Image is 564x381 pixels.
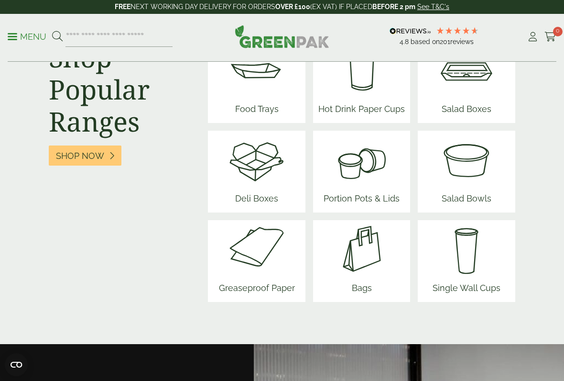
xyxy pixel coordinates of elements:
[228,41,285,123] a: Food Trays
[228,41,285,99] img: Food_tray.svg
[215,220,299,278] img: Greaseproof_paper.svg
[315,41,409,99] img: HotDrink_paperCup.svg
[333,220,390,302] a: Bags
[411,38,440,45] span: Based on
[438,99,495,123] span: Salad Boxes
[115,3,130,11] strong: FREE
[390,28,431,34] img: REVIEWS.io
[450,38,474,45] span: reviews
[429,220,504,302] a: Single Wall Cups
[553,27,563,36] span: 0
[438,188,495,213] span: Salad Bowls
[320,131,403,213] a: Portion Pots & Lids
[417,3,449,11] a: See T&C's
[235,25,329,48] img: GreenPak Supplies
[56,151,104,161] span: Shop Now
[228,131,285,213] a: Deli Boxes
[315,99,409,123] span: Hot Drink Paper Cups
[333,278,390,302] span: Bags
[400,38,411,45] span: 4.8
[315,41,409,123] a: Hot Drink Paper Cups
[544,32,556,42] i: Cart
[49,146,121,166] a: Shop Now
[372,3,415,11] strong: BEFORE 2 pm
[8,31,46,41] a: Menu
[527,32,539,42] i: My Account
[438,41,495,123] a: Salad Boxes
[275,3,310,11] strong: OVER £100
[320,131,403,188] img: PortionPots.svg
[440,38,450,45] span: 201
[228,188,285,213] span: Deli Boxes
[215,220,299,302] a: Greaseproof Paper
[228,99,285,123] span: Food Trays
[544,30,556,44] a: 0
[429,220,504,278] img: plain-soda-cup.svg
[438,131,495,213] a: Salad Bowls
[5,353,28,376] button: Open CMP widget
[215,278,299,302] span: Greaseproof Paper
[436,26,479,35] div: 4.79 Stars
[438,131,495,188] img: SoupNsalad_bowls.svg
[429,278,504,302] span: Single Wall Cups
[333,220,390,278] img: Paper_carriers.svg
[438,41,495,99] img: Salad_box.svg
[228,131,285,188] img: Deli_box.svg
[8,31,46,43] p: Menu
[49,41,196,138] h2: Shop Popular Ranges
[320,188,403,213] span: Portion Pots & Lids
